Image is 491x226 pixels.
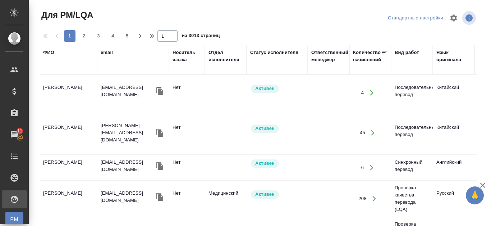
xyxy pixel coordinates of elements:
[395,49,419,56] div: Вид работ
[250,49,298,56] div: Статус исполнителя
[182,31,220,42] span: из 3013 страниц
[386,13,445,24] div: split button
[40,186,97,211] td: [PERSON_NAME]
[101,84,155,98] p: [EMAIL_ADDRESS][DOMAIN_NAME]
[364,160,379,175] button: Открыть работы
[101,49,113,56] div: email
[121,30,133,42] button: 5
[169,120,205,145] td: Нет
[255,191,275,198] p: Активен
[358,195,366,202] div: 208
[391,80,433,105] td: Последовательный перевод
[255,160,275,167] p: Активен
[2,126,27,144] a: 11
[93,32,104,40] span: 3
[391,120,433,145] td: Последовательный перевод
[173,49,201,63] div: Носитель языка
[40,9,93,21] span: Для PM/LQA
[433,80,474,105] td: Китайский
[101,122,155,144] p: [PERSON_NAME][EMAIL_ADDRESS][DOMAIN_NAME]
[469,188,481,203] span: 🙏
[208,49,243,63] div: Отдел исполнителя
[101,190,155,204] p: [EMAIL_ADDRESS][DOMAIN_NAME]
[40,80,97,105] td: [PERSON_NAME]
[367,191,382,206] button: Открыть работы
[366,126,380,140] button: Открыть работы
[360,129,365,136] div: 45
[311,49,348,63] div: Ответственный менеджер
[255,85,275,92] p: Активен
[43,49,54,56] div: ФИО
[436,49,471,63] div: Язык оригинала
[155,191,165,202] button: Скопировать
[466,186,484,204] button: 🙏
[101,159,155,173] p: [EMAIL_ADDRESS][DOMAIN_NAME]
[155,161,165,171] button: Скопировать
[121,32,133,40] span: 5
[40,120,97,145] td: [PERSON_NAME]
[169,80,205,105] td: Нет
[364,86,379,100] button: Открыть работы
[462,11,477,25] span: Посмотреть информацию
[205,186,247,211] td: Медицинский
[250,124,304,134] div: Рядовой исполнитель: назначай с учетом рейтинга
[255,125,275,132] p: Активен
[250,190,304,199] div: Рядовой исполнитель: назначай с учетом рейтинга
[13,127,27,135] span: 11
[433,155,474,180] td: Английский
[361,164,364,171] div: 6
[9,216,20,223] span: PM
[169,155,205,180] td: Нет
[78,32,90,40] span: 2
[391,155,433,180] td: Синхронный перевод
[433,120,474,145] td: Китайский
[361,89,364,96] div: 4
[78,30,90,42] button: 2
[169,186,205,211] td: Нет
[433,186,474,211] td: Русский
[353,49,381,63] div: Количество начислений
[155,86,165,96] button: Скопировать
[93,30,104,42] button: 3
[155,127,165,138] button: Скопировать
[107,30,119,42] button: 4
[250,159,304,168] div: Рядовой исполнитель: назначай с учетом рейтинга
[107,32,119,40] span: 4
[445,9,462,27] span: Настроить таблицу
[391,181,433,217] td: Проверка качества перевода (LQA)
[250,84,304,94] div: Рядовой исполнитель: назначай с учетом рейтинга
[40,155,97,180] td: [PERSON_NAME]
